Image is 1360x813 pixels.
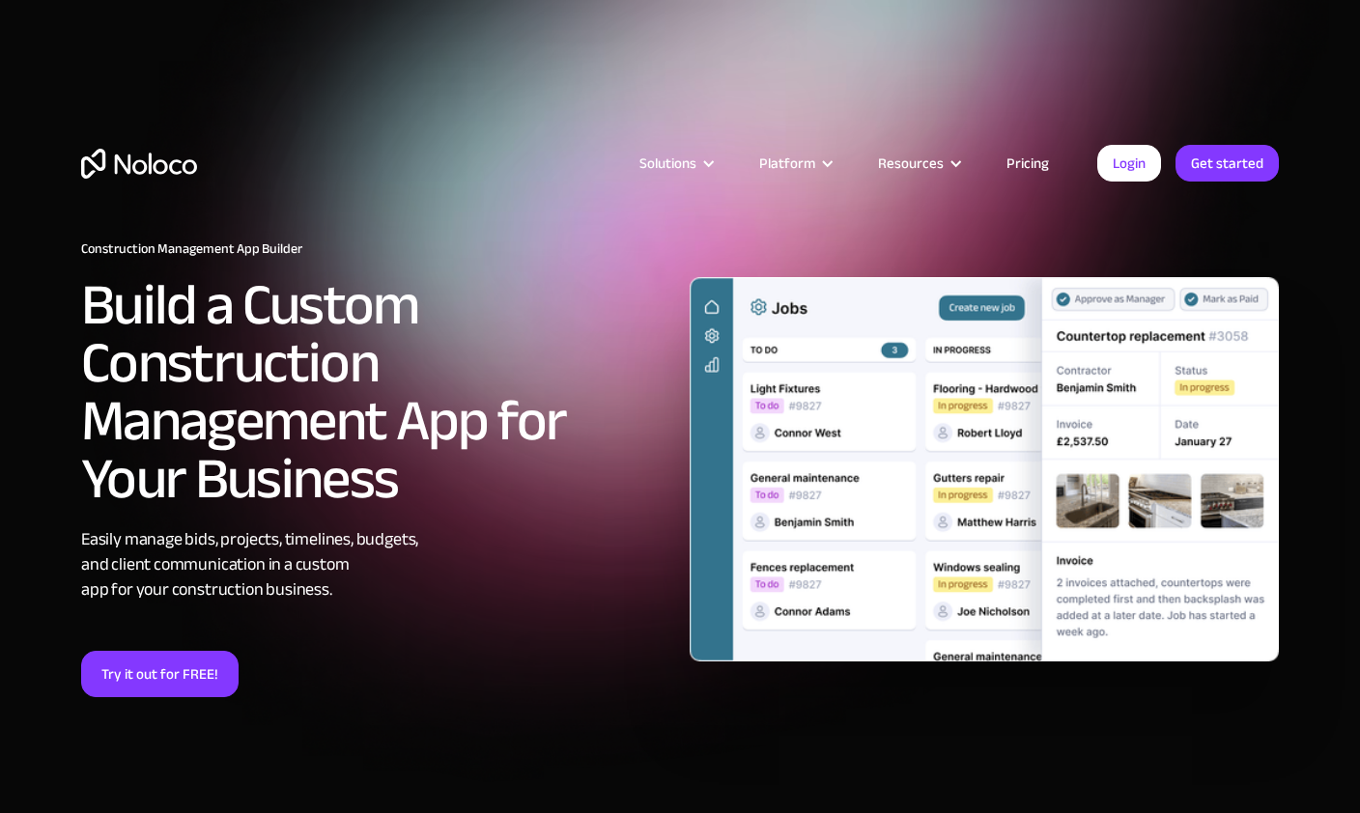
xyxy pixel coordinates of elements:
[854,151,982,176] div: Resources
[639,151,696,176] div: Solutions
[1176,145,1279,182] a: Get started
[81,149,197,179] a: home
[878,151,944,176] div: Resources
[81,276,670,508] h2: Build a Custom Construction Management App for Your Business
[81,651,239,697] a: Try it out for FREE!
[1097,145,1161,182] a: Login
[982,151,1073,176] a: Pricing
[615,151,735,176] div: Solutions
[735,151,854,176] div: Platform
[759,151,815,176] div: Platform
[81,527,670,603] div: Easily manage bids, projects, timelines, budgets, and client communication in a custom app for yo...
